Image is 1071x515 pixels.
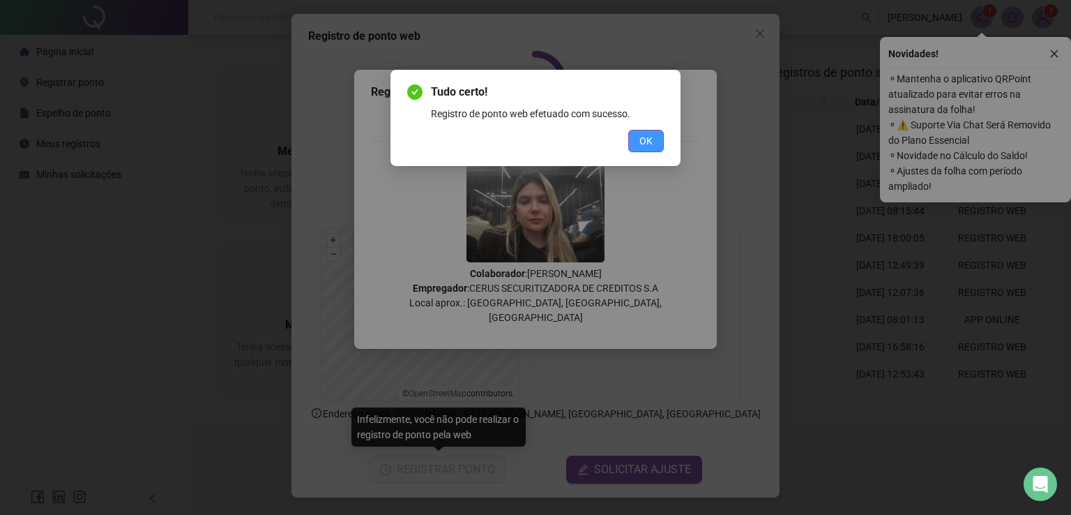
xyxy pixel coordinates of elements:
[431,106,664,121] div: Registro de ponto web efetuado com sucesso.
[628,130,664,152] button: OK
[407,84,423,100] span: check-circle
[639,133,653,149] span: OK
[1024,468,1057,501] div: Open Intercom Messenger
[431,84,664,100] span: Tudo certo!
